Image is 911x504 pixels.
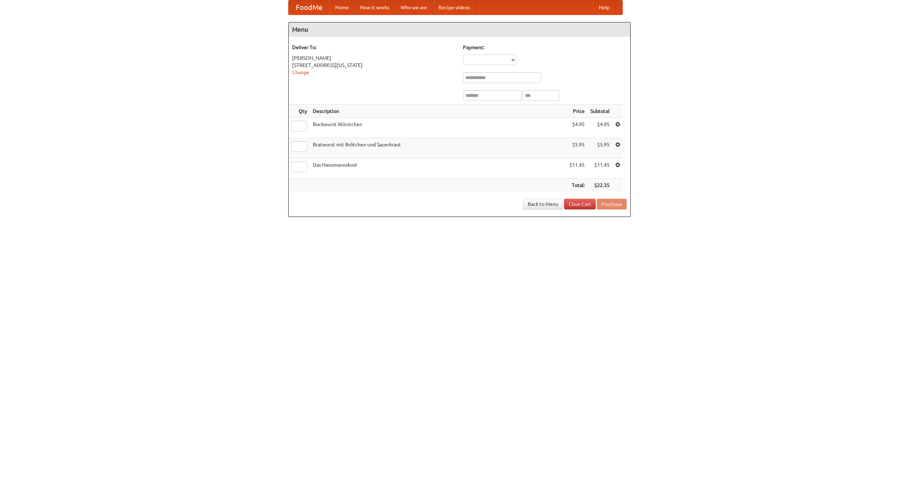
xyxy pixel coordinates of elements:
[588,138,612,159] td: $5.95
[310,159,567,179] td: Das Hausmannskost
[289,22,630,37] h4: Menu
[310,138,567,159] td: Bratwurst mit Brötchen und Sauerkraut
[292,44,456,51] h5: Deliver To:
[567,159,588,179] td: $11.45
[593,0,615,15] a: Help
[292,69,309,75] a: Change
[395,0,433,15] a: Who we are
[597,199,627,209] button: Purchase
[292,62,456,69] div: [STREET_ADDRESS][US_STATE]
[588,118,612,138] td: $4.95
[588,159,612,179] td: $11.45
[289,0,330,15] a: FoodMe
[567,179,588,192] th: Total:
[354,0,395,15] a: How it works
[292,54,456,62] div: [PERSON_NAME]
[310,118,567,138] td: Bockwurst Würstchen
[433,0,475,15] a: Recipe videos
[564,199,596,209] a: Clear Cart
[463,44,627,51] h5: Payment:
[567,105,588,118] th: Price
[588,105,612,118] th: Subtotal
[567,118,588,138] td: $4.95
[330,0,354,15] a: Home
[289,105,310,118] th: Qty
[310,105,567,118] th: Description
[523,199,563,209] a: Back to Menu
[567,138,588,159] td: $5.95
[588,179,612,192] th: $22.35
